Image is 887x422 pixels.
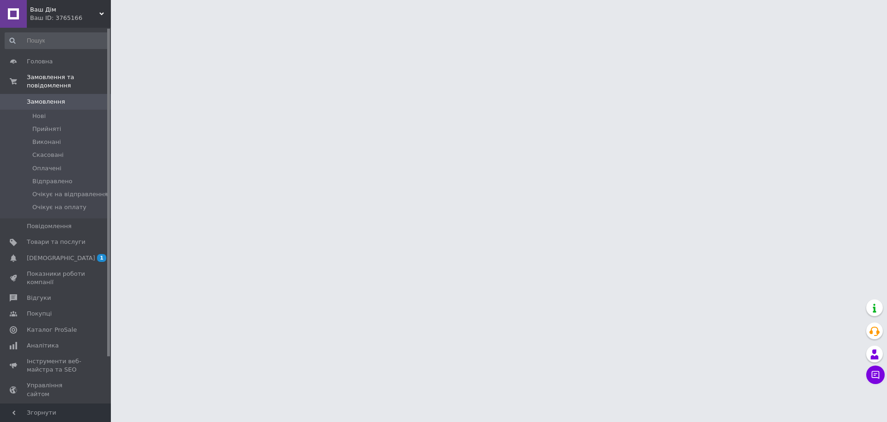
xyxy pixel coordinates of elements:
span: Управління сайтом [27,381,85,398]
span: Відправлено [32,177,73,186]
span: Товари та послуги [27,238,85,246]
span: Головна [27,57,53,66]
span: Інструменти веб-майстра та SEO [27,357,85,374]
input: Пошук [5,32,109,49]
span: Очікує на оплату [32,203,86,211]
span: Відгуки [27,294,51,302]
span: Покупці [27,310,52,318]
span: Каталог ProSale [27,326,77,334]
span: Очікує на відправлення [32,190,108,199]
span: Замовлення [27,98,65,106]
span: Оплачені [32,164,61,173]
span: Скасовані [32,151,64,159]
span: [DEMOGRAPHIC_DATA] [27,254,95,262]
span: Виконані [32,138,61,146]
span: Замовлення та повідомлення [27,73,111,90]
span: Повідомлення [27,222,72,230]
span: Показники роботи компанії [27,270,85,286]
span: Прийняті [32,125,61,133]
button: Чат з покупцем [866,366,885,384]
span: Нові [32,112,46,120]
span: Ваш Дім [30,6,99,14]
span: Аналітика [27,341,59,350]
span: 1 [97,254,106,262]
div: Ваш ID: 3765166 [30,14,111,22]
